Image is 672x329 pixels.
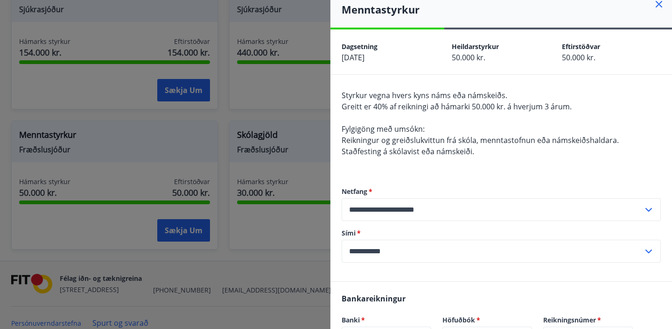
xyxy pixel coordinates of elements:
[342,135,619,145] span: Reikningur og greiðslukvittun frá skóla, menntastofnun eða námskeiðshaldara.
[562,42,600,51] span: Eftirstöðvar
[342,293,406,304] span: Bankareikningur
[543,315,633,325] label: Reikningsnúmer
[342,124,425,134] span: Fylgigöng með umsókn:
[342,229,661,238] label: Sími
[342,52,364,63] span: [DATE]
[452,42,499,51] span: Heildarstyrkur
[342,146,474,157] span: Staðfesting á skólavist eða námskeiði.
[342,187,661,196] label: Netfang
[342,42,378,51] span: Dagsetning
[342,101,572,112] span: Greitt er 40% af reikningi að hámarki 50.000 kr. á hverjum 3 árum.
[342,315,431,325] label: Banki
[562,52,595,63] span: 50.000 kr.
[342,2,672,16] h4: Menntastyrkur
[342,90,507,100] span: Styrkur vegna hvers kyns náms eða námskeiðs.
[452,52,485,63] span: 50.000 kr.
[442,315,532,325] label: Höfuðbók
